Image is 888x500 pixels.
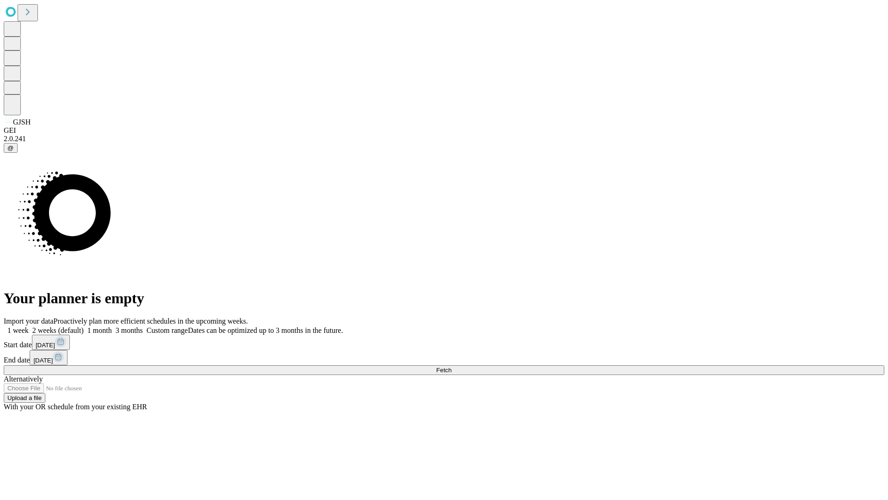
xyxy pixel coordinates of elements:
div: GEI [4,126,884,135]
span: Proactively plan more efficient schedules in the upcoming weeks. [54,317,248,325]
span: 2 weeks (default) [32,326,84,334]
button: Upload a file [4,393,45,403]
button: [DATE] [30,350,68,365]
span: With your OR schedule from your existing EHR [4,403,147,411]
span: 1 month [87,326,112,334]
button: @ [4,143,18,153]
div: 2.0.241 [4,135,884,143]
span: [DATE] [33,357,53,364]
span: Alternatively [4,375,43,383]
span: Dates can be optimized up to 3 months in the future. [188,326,343,334]
span: Fetch [436,367,451,374]
span: Import your data [4,317,54,325]
span: 1 week [7,326,29,334]
button: [DATE] [32,335,70,350]
span: [DATE] [36,342,55,349]
div: Start date [4,335,884,350]
span: @ [7,144,14,151]
span: GJSH [13,118,31,126]
h1: Your planner is empty [4,290,884,307]
span: 3 months [116,326,143,334]
button: Fetch [4,365,884,375]
span: Custom range [147,326,188,334]
div: End date [4,350,884,365]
